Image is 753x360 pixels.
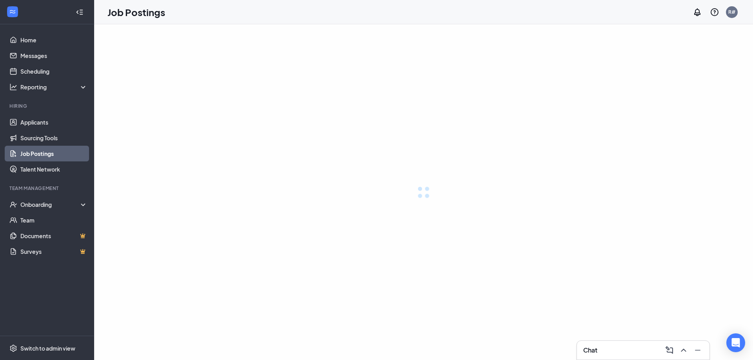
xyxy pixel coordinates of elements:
a: Job Postings [20,146,87,161]
button: ComposeMessage [662,344,675,356]
svg: Notifications [693,7,702,17]
h3: Chat [583,346,597,355]
svg: QuestionInfo [710,7,719,17]
button: ChevronUp [677,344,689,356]
a: Team [20,212,87,228]
div: Team Management [9,185,86,192]
a: Scheduling [20,63,87,79]
div: Reporting [20,83,88,91]
div: R# [728,9,735,15]
div: Open Intercom Messenger [726,333,745,352]
svg: Collapse [76,8,84,16]
svg: WorkstreamLogo [9,8,16,16]
svg: UserCheck [9,201,17,208]
svg: Minimize [693,346,702,355]
a: Talent Network [20,161,87,177]
svg: Analysis [9,83,17,91]
button: Minimize [691,344,703,356]
div: Hiring [9,103,86,109]
a: Messages [20,48,87,63]
a: Home [20,32,87,48]
svg: ChevronUp [679,346,688,355]
a: SurveysCrown [20,244,87,259]
h1: Job Postings [107,5,165,19]
div: Onboarding [20,201,88,208]
div: Switch to admin view [20,344,75,352]
a: Applicants [20,114,87,130]
svg: Settings [9,344,17,352]
svg: ComposeMessage [665,346,674,355]
a: DocumentsCrown [20,228,87,244]
a: Sourcing Tools [20,130,87,146]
